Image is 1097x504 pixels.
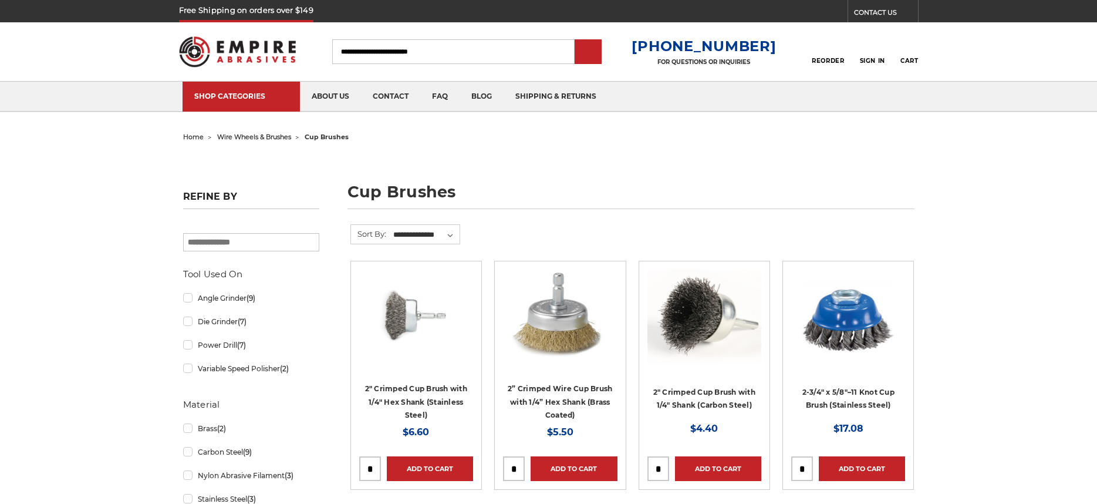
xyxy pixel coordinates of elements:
a: shipping & returns [504,82,608,112]
a: CONTACT US [854,6,918,22]
span: $4.40 [690,423,718,434]
a: home [183,133,204,141]
select: Sort By: [391,226,460,244]
a: blog [460,82,504,112]
a: Angle Grinder(9) [183,288,319,308]
a: Add to Cart [819,456,905,481]
a: Power Drill(7) [183,335,319,355]
span: (3) [247,495,256,503]
a: Carbon Steel(9) [183,442,319,462]
span: (7) [237,341,246,350]
p: FOR QUESTIONS OR INQUIRIES [632,58,776,66]
span: $17.08 [833,423,863,434]
span: Cart [900,57,918,65]
h5: Tool Used On [183,267,319,281]
a: Variable Speed Polisher(2) [183,358,319,379]
span: (9) [247,294,255,303]
a: Add to Cart [675,456,761,481]
span: (7) [238,317,247,326]
a: Add to Cart [531,456,617,481]
a: contact [361,82,420,112]
span: (2) [280,364,289,373]
a: SHOP CATEGORIES [183,82,300,112]
a: wire wheels & brushes [217,133,291,141]
a: Crimped Wire Cup Brush with Shank [647,270,761,420]
a: 2-3/4″ x 5/8″–11 Knot Cup Brush (Stainless Steel) [791,270,905,420]
span: (3) [285,471,293,480]
img: 2" Crimped Cup Brush 193220B [359,270,473,364]
a: about us [300,82,361,112]
span: (2) [217,424,226,433]
span: cup brushes [305,133,349,141]
img: Empire Abrasives [179,29,296,75]
a: Die Grinder(7) [183,311,319,332]
span: Reorder [812,57,844,65]
span: $6.60 [403,426,429,438]
a: 2" brass crimped wire cup brush with 1/4" hex shank [503,270,617,420]
h5: Material [183,398,319,412]
span: $5.50 [547,426,573,438]
a: Nylon Abrasive Filament(3) [183,465,319,486]
div: SHOP CATEGORIES [194,92,288,100]
a: Add to Cart [387,456,473,481]
label: Sort By: [351,225,386,243]
a: Cart [900,39,918,65]
a: Reorder [812,39,844,64]
a: [PHONE_NUMBER] [632,38,776,55]
h5: Refine by [183,191,319,209]
a: Brass(2) [183,418,319,439]
h1: cup brushes [347,184,914,209]
img: Crimped Wire Cup Brush with Shank [647,270,761,364]
a: 2" Crimped Cup Brush 193220B [359,270,473,420]
span: (9) [243,448,252,456]
a: faq [420,82,460,112]
span: Sign In [860,57,885,65]
img: 2-3/4″ x 5/8″–11 Knot Cup Brush (Stainless Steel) [791,270,905,364]
img: 2" brass crimped wire cup brush with 1/4" hex shank [503,270,617,364]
